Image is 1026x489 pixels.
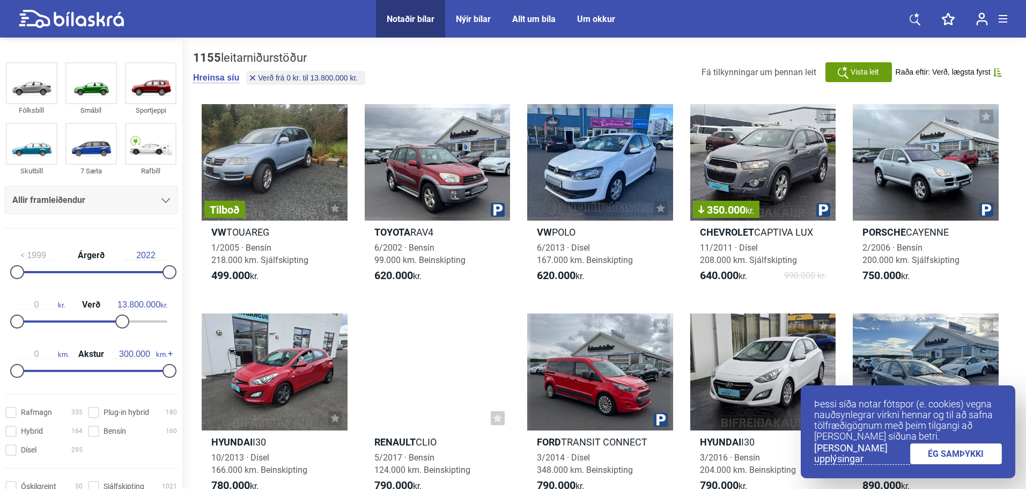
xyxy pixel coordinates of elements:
span: kr. [745,206,754,216]
a: Nýir bílar [456,14,491,24]
h2: TRANSIT CONNECT [527,436,673,448]
b: VW [537,227,552,238]
span: Hybrid [21,426,43,437]
b: Ford [537,436,561,448]
span: kr. [117,300,167,310]
span: Akstur [76,350,107,359]
span: 3/2014 · Dísel 348.000 km. Beinskipting [537,452,633,475]
button: Raða eftir: Verð, lægsta fyrst [896,68,1002,77]
span: Bensín [104,426,126,437]
h2: CAYENNE [853,226,999,238]
b: 1155 [193,51,221,64]
span: 11/2011 · Dísel 208.000 km. Sjálfskipting [700,243,797,265]
span: kr. [211,269,259,282]
div: Skutbíll [6,165,57,177]
span: Raða eftir: Verð, lægsta fyrst [896,68,991,77]
span: 990.000 kr. [784,269,826,282]
a: PorscheCAYENNE2/2006 · Bensín200.000 km. Sjálfskipting750.000kr. [853,104,999,292]
span: Árgerð [75,251,107,260]
a: [PERSON_NAME] upplýsingar [814,443,910,465]
span: Rafmagn [21,407,52,418]
h2: I30 [202,436,348,448]
span: 160 [166,426,177,437]
span: Dísel [21,444,36,456]
span: kr. [374,269,422,282]
a: Allt um bíla [512,14,556,24]
img: parking.png [816,203,830,217]
span: 1/2005 · Bensín 218.000 km. Sjálfskipting [211,243,308,265]
b: 750.000 [862,269,901,282]
div: leitarniðurstöður [193,51,368,65]
span: kr. [700,269,747,282]
h2: RAV4 [365,226,511,238]
span: 2/2006 · Bensín 200.000 km. Sjálfskipting [862,243,959,265]
b: 620.000 [537,269,575,282]
a: ÉG SAMÞYKKI [910,443,1002,464]
span: 350.000 [698,205,754,215]
span: km. [113,349,167,359]
span: Verð [79,301,103,309]
img: parking.png [979,203,993,217]
button: Verð frá 0 kr. til 13.800.000 kr. [246,71,365,85]
span: 164 [71,426,83,437]
span: 6/2013 · Dísel 167.000 km. Beinskipting [537,243,633,265]
img: parking.png [654,413,668,427]
span: kr. [537,269,584,282]
b: Hyundai [700,436,741,448]
h2: CAPTIVA LUX [690,226,836,238]
span: 5/2017 · Bensín 124.000 km. Beinskipting [374,452,470,475]
h2: TOUAREG [202,226,348,238]
span: Vista leit [851,67,879,78]
b: Renault [374,436,416,448]
img: user-login.svg [976,12,988,26]
b: Hyundai [211,436,253,448]
a: Notaðir bílar [387,14,434,24]
div: Sportjeppi [125,104,176,116]
h2: CLIO [365,436,511,448]
div: Rafbíll [125,165,176,177]
b: 640.000 [700,269,739,282]
div: Smábíl [65,104,117,116]
span: km. [15,349,69,359]
b: 499.000 [211,269,250,282]
span: 355 [71,407,83,418]
a: Um okkur [577,14,615,24]
a: 350.000kr.ChevroletCAPTIVA LUX11/2011 · Dísel208.000 km. Sjálfskipting640.000kr.990.000 kr. [690,104,836,292]
span: 295 [71,444,83,456]
span: Fá tilkynningar um þennan leit [702,67,816,77]
b: Chevrolet [700,227,754,238]
span: Verð frá 0 kr. til 13.800.000 kr. [258,74,358,82]
div: Fólksbíll [6,104,57,116]
span: Plug-in hybrid [104,407,149,418]
img: parking.png [491,203,505,217]
span: 3/2016 · Bensín 204.000 km. Beinskipting [700,452,796,475]
span: kr. [15,300,65,310]
span: Allir framleiðendur [12,193,85,208]
h2: I30 [690,436,836,448]
a: VWPOLO6/2013 · Dísel167.000 km. Beinskipting620.000kr. [527,104,673,292]
a: ToyotaRAV46/2002 · Bensín99.000 km. Beinskipting620.000kr. [365,104,511,292]
b: VW [211,227,226,238]
p: Þessi síða notar fótspor (e. cookies) vegna nauðsynlegrar virkni hennar og til að safna tölfræðig... [814,399,1002,442]
h2: POLO [527,226,673,238]
span: 10/2013 · Dísel 166.000 km. Beinskipting [211,452,307,475]
b: Porsche [862,227,906,238]
span: Tilboð [210,205,240,215]
span: kr. [862,269,910,282]
div: 7 Sæta [65,165,117,177]
a: TilboðVWTOUAREG1/2005 · Bensín218.000 km. Sjálfskipting499.000kr. [202,104,348,292]
span: 180 [166,407,177,418]
b: Toyota [374,227,410,238]
b: 620.000 [374,269,413,282]
span: 6/2002 · Bensín 99.000 km. Beinskipting [374,243,466,265]
button: Hreinsa síu [193,72,239,83]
